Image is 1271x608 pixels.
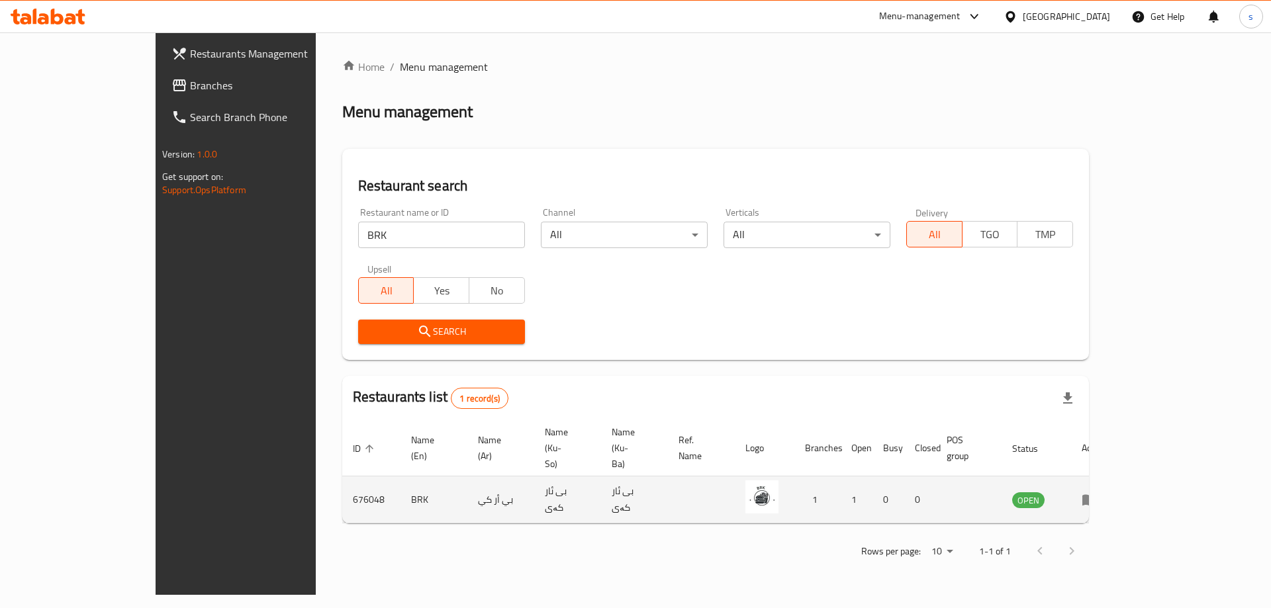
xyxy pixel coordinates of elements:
[364,281,409,300] span: All
[1012,441,1055,456] span: Status
[367,264,392,273] label: Upsell
[916,208,949,217] label: Delivery
[968,225,1013,244] span: TGO
[601,476,668,523] td: بی ئار کەی
[342,59,1089,75] nav: breadcrumb
[390,59,395,75] li: /
[190,77,357,93] span: Branches
[342,420,1117,523] table: enhanced table
[411,432,451,464] span: Name (En)
[161,69,368,101] a: Branches
[358,222,525,248] input: Search for restaurant name or ID..
[879,9,961,24] div: Menu-management
[541,222,708,248] div: All
[735,420,794,476] th: Logo
[161,38,368,69] a: Restaurants Management
[1071,420,1117,476] th: Action
[190,109,357,125] span: Search Branch Phone
[926,542,958,562] div: Rows per page:
[872,476,904,523] td: 0
[1248,9,1253,24] span: s
[197,146,217,163] span: 1.0.0
[534,476,601,523] td: بی ئار کەی
[467,476,534,523] td: بي أر کي
[841,476,872,523] td: 1
[724,222,890,248] div: All
[400,476,467,523] td: BRK
[1023,9,1110,24] div: [GEOGRAPHIC_DATA]
[469,277,525,304] button: No
[872,420,904,476] th: Busy
[904,420,936,476] th: Closed
[794,476,841,523] td: 1
[369,324,514,340] span: Search
[745,480,778,513] img: BRK
[906,221,963,247] button: All
[679,432,719,464] span: Ref. Name
[400,59,488,75] span: Menu management
[162,146,195,163] span: Version:
[358,320,525,344] button: Search
[1052,382,1084,414] div: Export file
[162,168,223,185] span: Get support on:
[353,441,378,456] span: ID
[841,420,872,476] th: Open
[1023,225,1068,244] span: TMP
[451,392,508,405] span: 1 record(s)
[162,181,246,198] a: Support.OpsPlatform
[419,281,464,300] span: Yes
[962,221,1018,247] button: TGO
[413,277,469,304] button: Yes
[358,277,414,304] button: All
[912,225,957,244] span: All
[794,420,841,476] th: Branches
[1012,493,1045,508] span: OPEN
[358,176,1073,196] h2: Restaurant search
[451,388,508,409] div: Total records count
[342,476,400,523] td: 676048
[904,476,936,523] td: 0
[478,432,518,464] span: Name (Ar)
[979,543,1011,560] p: 1-1 of 1
[861,543,921,560] p: Rows per page:
[353,387,508,409] h2: Restaurants list
[947,432,986,464] span: POS group
[161,101,368,133] a: Search Branch Phone
[1017,221,1073,247] button: TMP
[612,424,652,472] span: Name (Ku-Ba)
[545,424,585,472] span: Name (Ku-So)
[475,281,520,300] span: No
[190,46,357,62] span: Restaurants Management
[342,101,473,122] h2: Menu management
